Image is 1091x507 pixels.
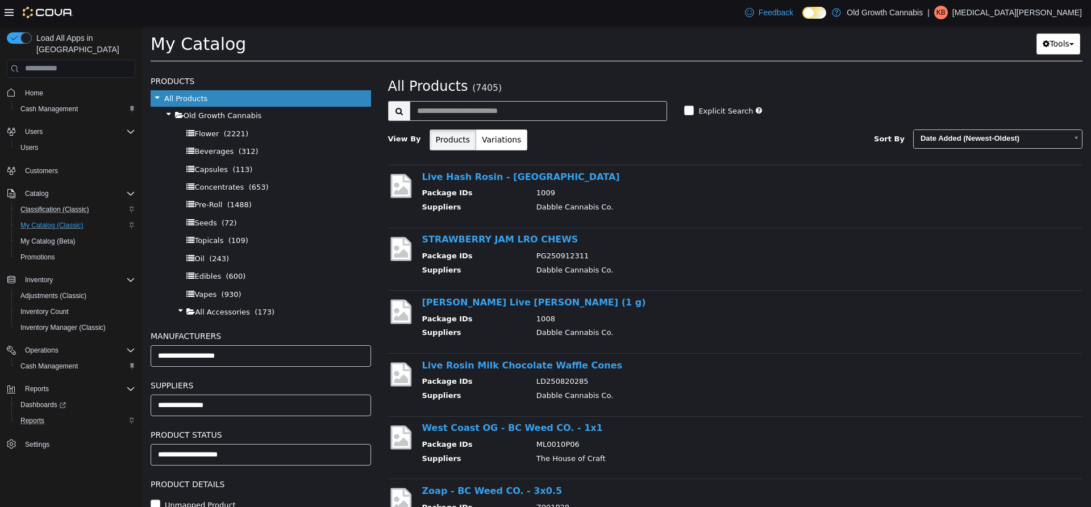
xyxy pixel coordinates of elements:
[11,358,140,374] button: Cash Management
[2,162,140,179] button: Customers
[330,57,360,68] small: (7405)
[759,7,793,18] span: Feedback
[20,362,78,371] span: Cash Management
[934,6,948,19] div: Kyra Ball
[85,175,110,183] span: (1488)
[20,343,63,357] button: Operations
[41,86,120,94] span: Old Growth Cannabis
[9,49,229,62] h5: Products
[16,141,135,154] span: Users
[25,346,59,355] span: Operations
[22,69,65,77] span: All Products
[11,397,140,413] a: Dashboards
[16,321,135,334] span: Inventory Manager (Classic)
[386,288,915,302] td: 1008
[20,437,135,451] span: Settings
[386,364,915,379] td: Dabble Cannabis Co.
[2,186,140,202] button: Catalog
[16,250,135,264] span: Promotions
[20,291,86,300] span: Adjustments (Classic)
[25,127,43,136] span: Users
[25,89,43,98] span: Home
[16,102,82,116] a: Cash Management
[386,428,915,442] td: The House of Craft
[952,6,1082,19] p: [MEDICAL_DATA][PERSON_NAME]
[847,6,923,19] p: Old Growth Cannabis
[16,219,135,232] span: My Catalog (Classic)
[386,162,915,176] td: 1009
[280,239,386,253] th: Suppliers
[280,460,420,471] a: Zoap - BC Weed CO. - 3x0.5
[772,104,925,122] span: Date Added (Newest-Oldest)
[246,146,272,174] img: missing-image.png
[25,440,49,449] span: Settings
[280,176,386,190] th: Suppliers
[25,189,48,198] span: Catalog
[280,428,386,442] th: Suppliers
[16,359,135,373] span: Cash Management
[11,140,140,156] button: Users
[80,193,95,202] span: (72)
[280,162,386,176] th: Package IDs
[246,272,272,300] img: missing-image.png
[9,9,104,28] span: My Catalog
[20,416,44,425] span: Reports
[20,221,84,230] span: My Catalog (Classic)
[280,225,386,239] th: Package IDs
[280,397,461,408] a: West Coast OG - BC Weed CO. - 1x1
[246,335,272,363] img: missing-image.png
[90,140,110,148] span: (113)
[52,104,77,112] span: Flower
[11,233,140,249] button: My Catalog (Beta)
[16,234,80,248] a: My Catalog (Beta)
[386,176,915,190] td: Dabble Cannabis Co.
[280,301,386,316] th: Suppliers
[25,166,58,175] span: Customers
[280,271,504,282] a: [PERSON_NAME] Live [PERSON_NAME] (1 g)
[11,304,140,320] button: Inventory Count
[11,413,140,429] button: Reports
[771,104,940,123] a: Date Added (Newest-Oldest)
[20,164,135,178] span: Customers
[280,413,386,428] th: Package IDs
[16,203,94,216] a: Classification (Classic)
[2,381,140,397] button: Reports
[16,398,135,412] span: Dashboards
[80,265,99,273] span: (930)
[20,187,135,200] span: Catalog
[20,400,66,409] span: Dashboards
[25,275,53,284] span: Inventory
[386,350,915,364] td: LD250820285
[11,320,140,336] button: Inventory Manager (Classic)
[334,104,385,125] button: Variations
[20,143,38,152] span: Users
[52,193,74,202] span: Seeds
[16,289,91,303] a: Adjustments (Classic)
[246,109,279,118] span: View By
[20,237,76,246] span: My Catalog (Beta)
[16,141,43,154] a: Users
[20,323,106,332] span: Inventory Manager (Classic)
[16,102,135,116] span: Cash Management
[11,101,140,117] button: Cash Management
[20,253,55,262] span: Promotions
[20,164,63,178] a: Customers
[927,6,930,19] p: |
[386,476,915,491] td: Z001P28
[386,413,915,428] td: ML0010P06
[9,403,229,416] h5: Product Status
[67,229,87,237] span: (243)
[20,307,69,316] span: Inventory Count
[2,342,140,358] button: Operations
[20,343,135,357] span: Operations
[7,80,135,482] nav: Complex example
[20,438,54,451] a: Settings
[20,86,48,100] a: Home
[280,208,436,219] a: STRAWBERRY JAM LRO CHEWS
[20,125,47,139] button: Users
[20,273,135,287] span: Inventory
[2,435,140,452] button: Settings
[20,104,78,114] span: Cash Management
[20,382,135,396] span: Reports
[86,211,106,219] span: (109)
